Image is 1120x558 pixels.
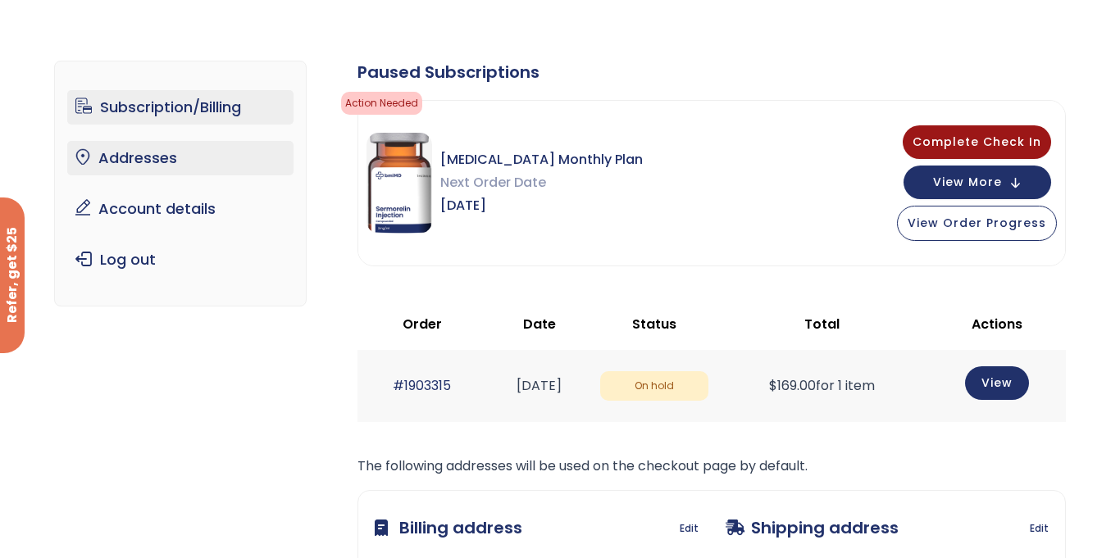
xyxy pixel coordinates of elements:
span: Date [523,315,556,333]
span: Order [403,315,442,333]
span: [MEDICAL_DATA] Monthly Plan [440,148,643,171]
a: Edit [1030,517,1049,540]
nav: Account pages [54,61,307,306]
span: Total [804,315,840,333]
a: Account details [67,192,294,226]
span: Action Needed [341,92,422,115]
span: On hold [600,371,708,401]
a: View [965,366,1029,400]
a: Edit [680,517,699,540]
h3: Billing address [375,507,522,548]
a: #1903315 [393,376,451,395]
span: [DATE] [440,194,643,217]
a: Log out [67,243,294,277]
span: Next Order Date [440,171,643,194]
div: Paused Subscriptions [357,61,1066,84]
span: $ [769,376,777,395]
span: Actions [972,315,1022,333]
button: View More [904,166,1051,199]
button: Complete Check In [903,125,1051,159]
span: Status [632,315,676,333]
span: View Order Progress [908,215,1046,231]
time: [DATE] [517,376,562,395]
h3: Shipping address [726,507,899,548]
a: Addresses [67,141,294,175]
a: Subscription/Billing [67,90,294,125]
span: View More [933,177,1002,188]
td: for 1 item [717,350,927,421]
p: The following addresses will be used on the checkout page by default. [357,455,1066,478]
span: Complete Check In [913,134,1041,150]
span: 169.00 [769,376,816,395]
button: View Order Progress [897,206,1057,241]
